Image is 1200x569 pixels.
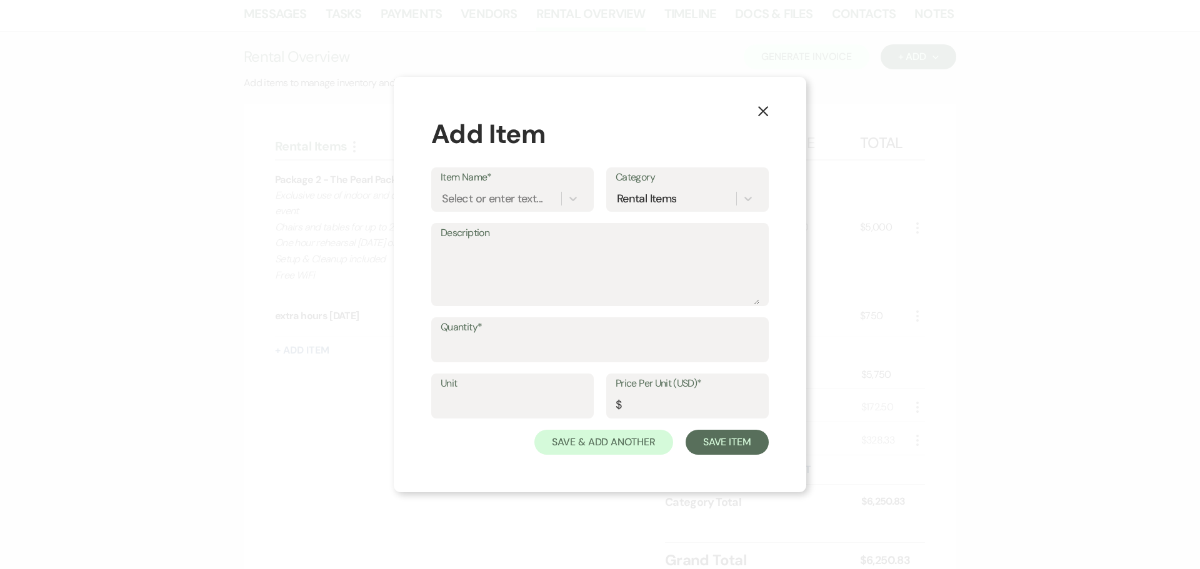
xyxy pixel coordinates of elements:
[617,190,676,207] div: Rental Items
[442,190,542,207] div: Select or enter text...
[441,375,584,393] label: Unit
[616,397,621,413] div: $
[441,169,584,187] label: Item Name*
[534,430,673,455] button: Save & Add Another
[431,114,769,154] div: Add Item
[616,375,759,393] label: Price Per Unit (USD)*
[686,430,769,455] button: Save Item
[441,224,759,242] label: Description
[616,169,759,187] label: Category
[441,319,759,337] label: Quantity*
